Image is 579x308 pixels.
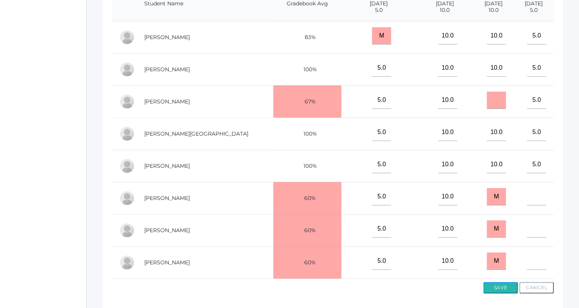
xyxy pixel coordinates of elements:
span: 5.0 [349,7,409,13]
div: Emme Renz [119,223,135,238]
div: Ryan Lawler [119,158,135,174]
td: 60% [273,182,341,214]
a: [PERSON_NAME] [144,227,190,234]
td: 100% [273,53,341,85]
td: 100% [273,118,341,150]
a: [PERSON_NAME][GEOGRAPHIC_DATA] [144,130,248,137]
button: Save [483,282,518,293]
div: Haylie Slawson [119,255,135,270]
span: [DATE] [424,0,466,7]
div: LaRae Erner [119,62,135,77]
span: 5.0 [521,7,546,13]
span: [DATE] [521,0,546,7]
a: [PERSON_NAME] [144,259,190,266]
a: [PERSON_NAME] [144,98,190,105]
a: [PERSON_NAME] [144,66,190,73]
div: Wyatt Hill [119,94,135,109]
td: 60% [273,246,341,279]
div: Wylie Myers [119,190,135,206]
td: 83% [273,21,341,53]
td: 60% [273,214,341,246]
td: 67% [273,85,341,118]
a: [PERSON_NAME] [144,195,190,202]
div: Austin Hill [119,126,135,141]
button: Cancel [519,282,554,293]
td: 100% [273,150,341,182]
span: [DATE] [481,0,506,7]
span: 10.0 [424,7,466,13]
span: 10.0 [481,7,506,13]
a: [PERSON_NAME] [144,162,190,169]
a: [PERSON_NAME] [144,34,190,41]
span: [DATE] [349,0,409,7]
div: Reese Carr [119,29,135,45]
